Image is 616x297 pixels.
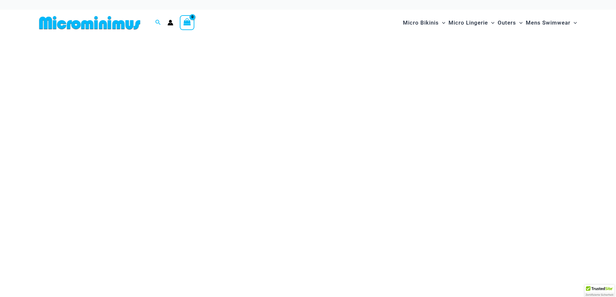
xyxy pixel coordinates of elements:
[447,13,496,33] a: Micro LingerieMenu ToggleMenu Toggle
[168,20,173,26] a: Account icon link
[496,13,524,33] a: OutersMenu ToggleMenu Toggle
[516,15,523,31] span: Menu Toggle
[526,15,570,31] span: Mens Swimwear
[498,15,516,31] span: Outers
[524,13,578,33] a: Mens SwimwearMenu ToggleMenu Toggle
[155,19,161,27] a: Search icon link
[448,15,488,31] span: Micro Lingerie
[180,15,195,30] a: View Shopping Cart, empty
[403,15,439,31] span: Micro Bikinis
[400,12,580,34] nav: Site Navigation
[37,16,143,30] img: MM SHOP LOGO FLAT
[401,13,447,33] a: Micro BikinisMenu ToggleMenu Toggle
[570,15,577,31] span: Menu Toggle
[439,15,445,31] span: Menu Toggle
[488,15,494,31] span: Menu Toggle
[585,285,614,297] div: TrustedSite Certified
